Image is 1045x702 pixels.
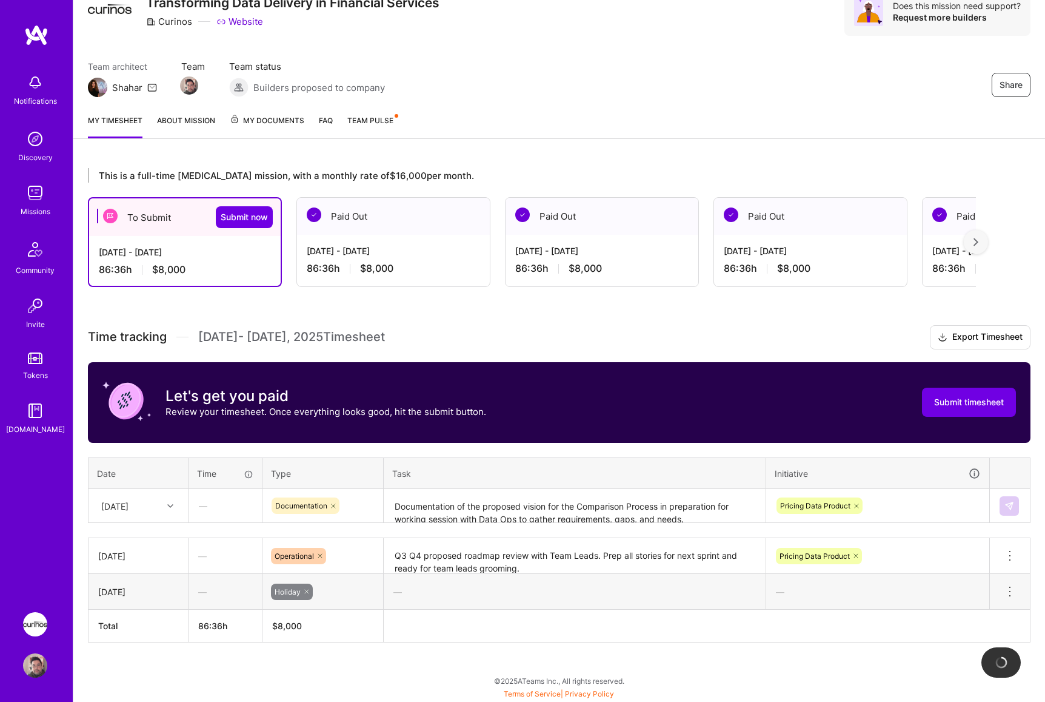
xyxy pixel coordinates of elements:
[360,262,393,275] span: $8,000
[20,612,50,636] a: Curinos: Transforming Data Delivery in Financial Services
[230,114,304,127] span: My Documents
[938,331,947,344] i: icon Download
[384,576,766,608] div: —
[221,211,268,223] span: Submit now
[275,501,327,510] span: Documentation
[26,318,45,331] div: Invite
[930,325,1030,349] button: Export Timesheet
[181,75,197,96] a: Team Member Avatar
[307,262,480,275] div: 86:36 h
[384,457,766,489] th: Task
[724,262,897,275] div: 86:36 h
[88,60,157,73] span: Team architect
[101,499,129,512] div: [DATE]
[146,17,156,27] i: icon CompanyGray
[98,550,178,562] div: [DATE]
[88,610,189,643] th: Total
[347,114,397,138] a: Team Pulse
[23,369,48,382] div: Tokens
[229,78,249,97] img: Builders proposed to company
[23,70,47,95] img: bell
[216,206,273,228] button: Submit now
[16,264,55,277] div: Community
[23,399,47,423] img: guide book
[180,76,198,95] img: Team Member Avatar
[88,457,189,489] th: Date
[515,262,689,275] div: 86:36 h
[189,490,261,522] div: —
[147,83,157,92] i: icon Mail
[165,387,486,405] h3: Let's get you paid
[88,329,167,345] span: Time tracking
[922,388,1016,417] button: Submit timesheet
[275,552,314,561] span: Operational
[14,95,57,107] div: Notifications
[230,114,304,138] a: My Documents
[1000,79,1023,91] span: Share
[18,151,53,164] div: Discovery
[569,262,602,275] span: $8,000
[167,503,173,509] i: icon Chevron
[504,689,561,698] a: Terms of Service
[189,610,262,643] th: 86:36h
[181,60,205,73] span: Team
[73,666,1045,696] div: © 2025 ATeams Inc., All rights reserved.
[506,198,698,235] div: Paid Out
[146,15,192,28] div: Curinos
[995,656,1007,669] img: loading
[21,235,50,264] img: Community
[262,610,384,643] th: $8,000
[23,612,47,636] img: Curinos: Transforming Data Delivery in Financial Services
[23,181,47,205] img: teamwork
[307,208,321,222] img: Paid Out
[152,263,185,276] span: $8,000
[197,467,253,480] div: Time
[275,587,301,596] span: Holiday
[189,576,262,608] div: —
[229,60,385,73] span: Team status
[766,576,989,608] div: —
[253,81,385,94] span: Builders proposed to company
[28,353,42,364] img: tokens
[88,114,142,138] a: My timesheet
[1004,501,1014,511] img: Submit
[112,81,142,94] div: Shahar
[157,114,215,138] a: About Mission
[99,246,271,258] div: [DATE] - [DATE]
[780,501,850,510] span: Pricing Data Product
[385,539,764,573] textarea: Q3 Q4 proposed roadmap review with Team Leads. Prep all stories for next sprint and ready for tea...
[347,116,393,125] span: Team Pulse
[504,689,614,698] span: |
[319,114,333,138] a: FAQ
[1000,496,1020,516] div: null
[565,689,614,698] a: Privacy Policy
[515,208,530,222] img: Paid Out
[724,208,738,222] img: Paid Out
[932,208,947,222] img: Paid Out
[973,238,978,246] img: right
[99,263,271,276] div: 86:36 h
[165,405,486,418] p: Review your timesheet. Once everything looks good, hit the submit button.
[88,168,976,183] div: This is a full-time [MEDICAL_DATA] mission, with a monthly rate of $16,000 per month.
[307,245,480,257] div: [DATE] - [DATE]
[98,586,178,598] div: [DATE]
[23,127,47,151] img: discovery
[385,490,764,522] textarea: Documentation of the proposed vision for the Comparison Process in preparation for working sessio...
[724,245,897,257] div: [DATE] - [DATE]
[262,457,384,489] th: Type
[6,423,65,436] div: [DOMAIN_NAME]
[23,294,47,318] img: Invite
[21,205,50,218] div: Missions
[216,15,263,28] a: Website
[714,198,907,235] div: Paid Out
[20,653,50,678] a: User Avatar
[780,552,850,561] span: Pricing Data Product
[934,396,1004,408] span: Submit timesheet
[89,198,281,236] div: To Submit
[198,329,385,345] span: [DATE] - [DATE] , 2025 Timesheet
[189,540,262,572] div: —
[775,467,981,481] div: Initiative
[893,12,1021,23] div: Request more builders
[102,377,151,425] img: coin
[515,245,689,257] div: [DATE] - [DATE]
